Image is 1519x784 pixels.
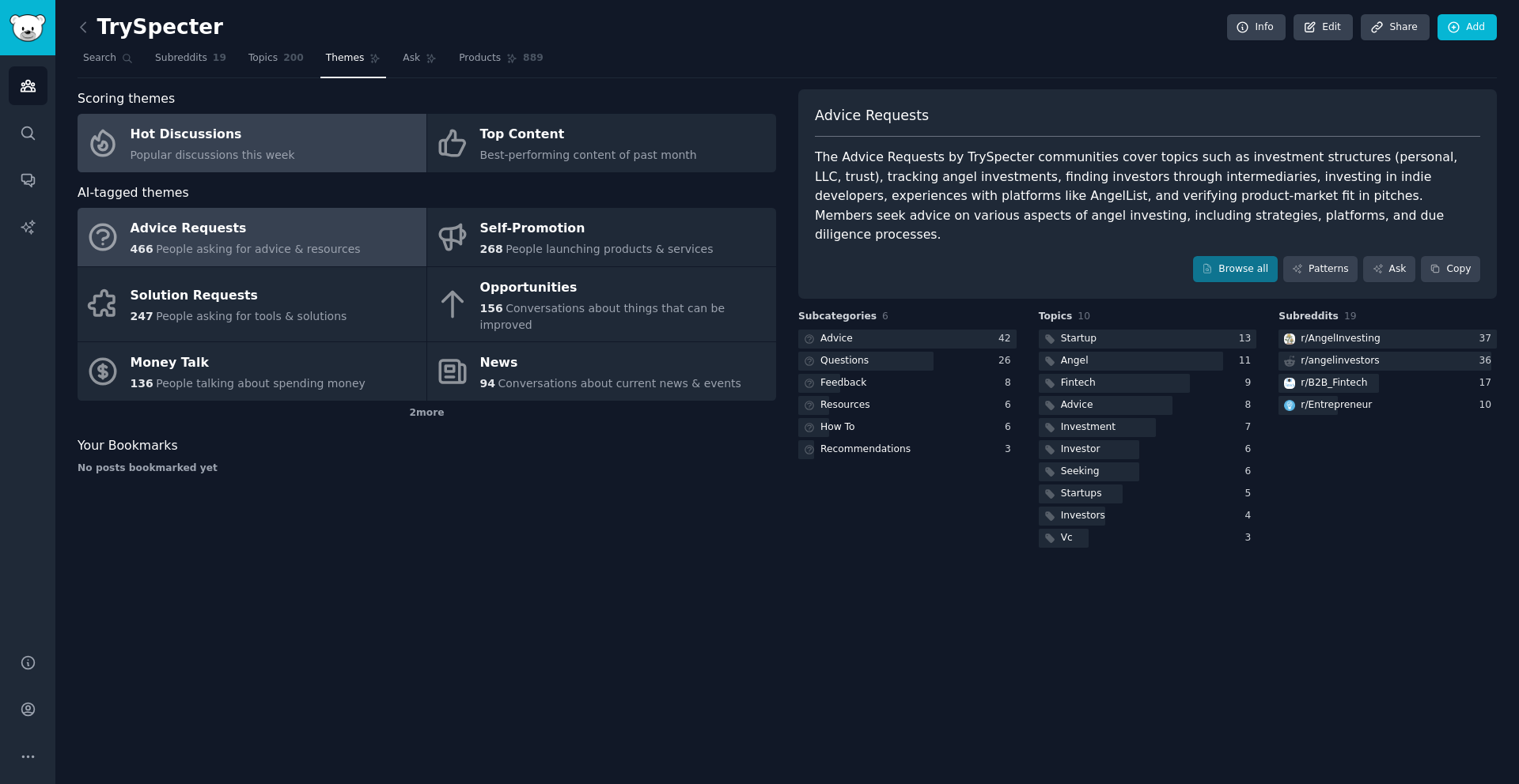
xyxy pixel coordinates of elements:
div: The Advice Requests by TrySpecter communities cover topics such as investment structures (persona... [815,148,1480,245]
span: Advice Requests [815,106,929,126]
div: Startup [1061,332,1097,346]
a: Advice Requests466People asking for advice & resources [78,208,426,266]
span: 200 [283,51,304,66]
div: 17 [1479,376,1497,390]
a: Self-Promotion268People launching products & services [427,208,776,266]
a: Startups5 [1039,484,1257,504]
a: Opportunities156Conversations about things that can be improved [427,267,776,342]
div: Advice [1061,398,1093,413]
div: Self-Promotion [480,217,714,242]
div: 6 [1005,420,1017,435]
a: Info [1227,14,1286,41]
img: Entrepreneur [1284,400,1295,411]
a: Themes [320,46,387,78]
span: Your Bookmarks [78,436,178,456]
div: 2 more [78,401,776,426]
div: Top Content [480,122,697,148]
div: 5 [1245,487,1257,501]
div: 10 [1479,398,1497,413]
a: AngelInvestingr/AngelInvesting37 [1278,330,1497,349]
a: Investment7 [1039,418,1257,438]
a: Advice42 [798,330,1017,349]
a: Entrepreneurr/Entrepreneur10 [1278,396,1497,416]
a: Recommendations3 [798,440,1017,460]
div: Opportunities [480,275,768,300]
a: Edit [1294,14,1353,41]
a: Topics200 [243,46,309,78]
div: 7 [1245,420,1257,435]
div: 9 [1245,376,1257,390]
span: Topics [248,51,278,66]
a: Hot DiscussionsPopular discussions this week [78,114,426,172]
a: Patterns [1283,256,1358,283]
span: 19 [1344,311,1357,322]
a: Investor6 [1039,440,1257,460]
div: Fintech [1061,376,1096,390]
div: 4 [1245,509,1257,523]
div: 37 [1479,332,1497,346]
a: Ask [1363,256,1415,283]
span: Best-performing content of past month [480,149,697,161]
span: Subreddits [1278,310,1339,324]
span: Conversations about things that can be improved [480,302,725,331]
div: 8 [1245,398,1257,413]
div: r/ Entrepreneur [1301,398,1372,413]
div: r/ angelinvestors [1301,354,1379,368]
div: Resources [820,398,870,413]
div: 11 [1239,354,1257,368]
div: No posts bookmarked yet [78,462,776,476]
div: Questions [820,354,869,368]
span: 19 [213,51,226,66]
img: GummySearch logo [9,14,46,42]
span: Products [459,51,501,66]
div: 6 [1005,398,1017,413]
div: News [480,351,741,376]
div: Investment [1061,420,1116,435]
div: Angel [1061,354,1089,368]
span: People asking for tools & solutions [156,310,347,322]
a: Vc3 [1039,529,1257,548]
div: Money Talk [131,351,366,376]
a: Money Talk136People talking about spending money [78,342,426,401]
a: Add [1438,14,1497,41]
span: 889 [523,51,544,66]
a: Solution Requests247People asking for tools & solutions [78,267,426,342]
div: 3 [1005,443,1017,457]
div: Recommendations [820,443,911,457]
a: Seeking6 [1039,462,1257,482]
a: Fintech9 [1039,374,1257,394]
div: 13 [1239,332,1257,346]
img: B2B_Fintech [1284,378,1295,389]
a: Search [78,46,138,78]
div: Seeking [1061,465,1100,479]
a: Products889 [453,46,548,78]
a: r/angelinvestors36 [1278,352,1497,371]
span: Themes [326,51,365,66]
a: Advice8 [1039,396,1257,416]
span: 10 [1078,311,1090,322]
a: Angel11 [1039,352,1257,371]
div: Solution Requests [131,284,347,309]
span: People talking about spending money [156,377,366,390]
div: Investors [1061,509,1105,523]
a: B2B_Fintechr/B2B_Fintech17 [1278,374,1497,394]
a: Ask [397,46,442,78]
span: 247 [131,310,153,322]
a: Share [1361,14,1429,41]
span: People launching products & services [506,243,713,255]
span: 156 [480,302,503,315]
button: Copy [1421,256,1480,283]
div: Vc [1061,531,1073,545]
a: Questions26 [798,352,1017,371]
div: Hot Discussions [131,122,295,148]
div: Advice Requests [131,217,361,242]
span: Subreddits [155,51,207,66]
a: Browse all [1193,256,1278,283]
span: Popular discussions this week [131,149,295,161]
a: Resources6 [798,396,1017,416]
a: How To6 [798,418,1017,438]
div: Investor [1061,443,1100,457]
div: r/ AngelInvesting [1301,332,1380,346]
div: r/ B2B_Fintech [1301,376,1367,390]
div: 36 [1479,354,1497,368]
